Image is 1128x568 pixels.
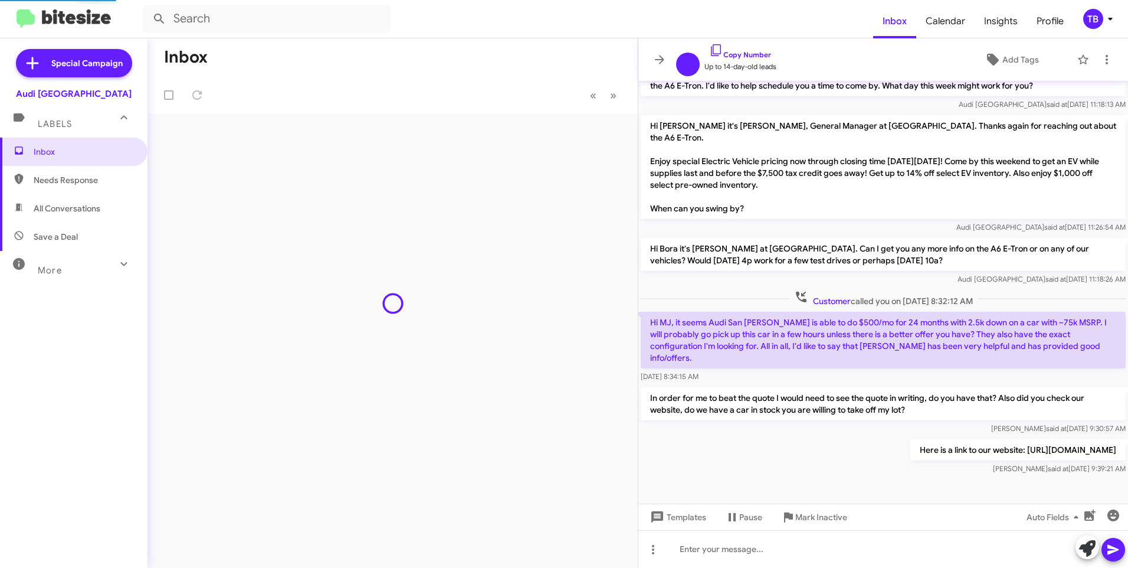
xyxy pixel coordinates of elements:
[16,88,132,100] div: Audi [GEOGRAPHIC_DATA]
[638,507,716,528] button: Templates
[641,387,1126,420] p: In order for me to beat the quote I would need to see the quote in writing, do you have that? Als...
[1045,275,1066,283] span: said at
[51,57,123,69] span: Special Campaign
[143,5,391,33] input: Search
[603,83,624,107] button: Next
[958,275,1126,283] span: Audi [GEOGRAPHIC_DATA] [DATE] 11:18:26 AM
[1048,464,1068,473] span: said at
[1027,4,1073,38] a: Profile
[590,88,596,103] span: «
[910,439,1126,461] p: Here is a link to our website: [URL][DOMAIN_NAME]
[583,83,604,107] button: Previous
[610,88,617,103] span: »
[795,507,847,528] span: Mark Inactive
[38,265,62,276] span: More
[38,119,72,129] span: Labels
[716,507,772,528] button: Pause
[1027,507,1083,528] span: Auto Fields
[709,50,771,59] a: Copy Number
[648,507,706,528] span: Templates
[1044,223,1065,231] span: said at
[739,507,762,528] span: Pause
[772,507,857,528] button: Mark Inactive
[641,372,699,381] span: [DATE] 8:34:15 AM
[991,424,1126,433] span: [PERSON_NAME] [DATE] 9:30:57 AM
[916,4,975,38] a: Calendar
[641,238,1126,271] p: Hi Bora it's [PERSON_NAME] at [GEOGRAPHIC_DATA]. Can I get you any more info on the A6 E-Tron or ...
[164,48,208,67] h1: Inbox
[641,115,1126,219] p: Hi [PERSON_NAME] it's [PERSON_NAME], General Manager at [GEOGRAPHIC_DATA]. Thanks again for reach...
[873,4,916,38] a: Inbox
[1083,9,1103,29] div: TB
[16,49,132,77] a: Special Campaign
[34,203,100,214] span: All Conversations
[952,49,1071,70] button: Add Tags
[583,83,624,107] nav: Page navigation example
[34,231,78,243] span: Save a Deal
[704,61,776,73] span: Up to 14-day-old leads
[993,464,1126,473] span: [PERSON_NAME] [DATE] 9:39:21 AM
[975,4,1027,38] a: Insights
[1073,9,1115,29] button: TB
[641,312,1126,368] p: Hi MJ, it seems Audi San [PERSON_NAME] is able to do $500/mo for 24 months with 2.5k down on a ca...
[1047,100,1067,109] span: said at
[34,146,134,158] span: Inbox
[959,100,1126,109] span: Audi [GEOGRAPHIC_DATA] [DATE] 11:18:13 AM
[1002,49,1039,70] span: Add Tags
[1046,424,1067,433] span: said at
[34,174,134,186] span: Needs Response
[956,223,1126,231] span: Audi [GEOGRAPHIC_DATA] [DATE] 11:26:54 AM
[789,290,978,307] span: called you on [DATE] 8:32:12 AM
[1017,507,1093,528] button: Auto Fields
[813,296,851,306] span: Customer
